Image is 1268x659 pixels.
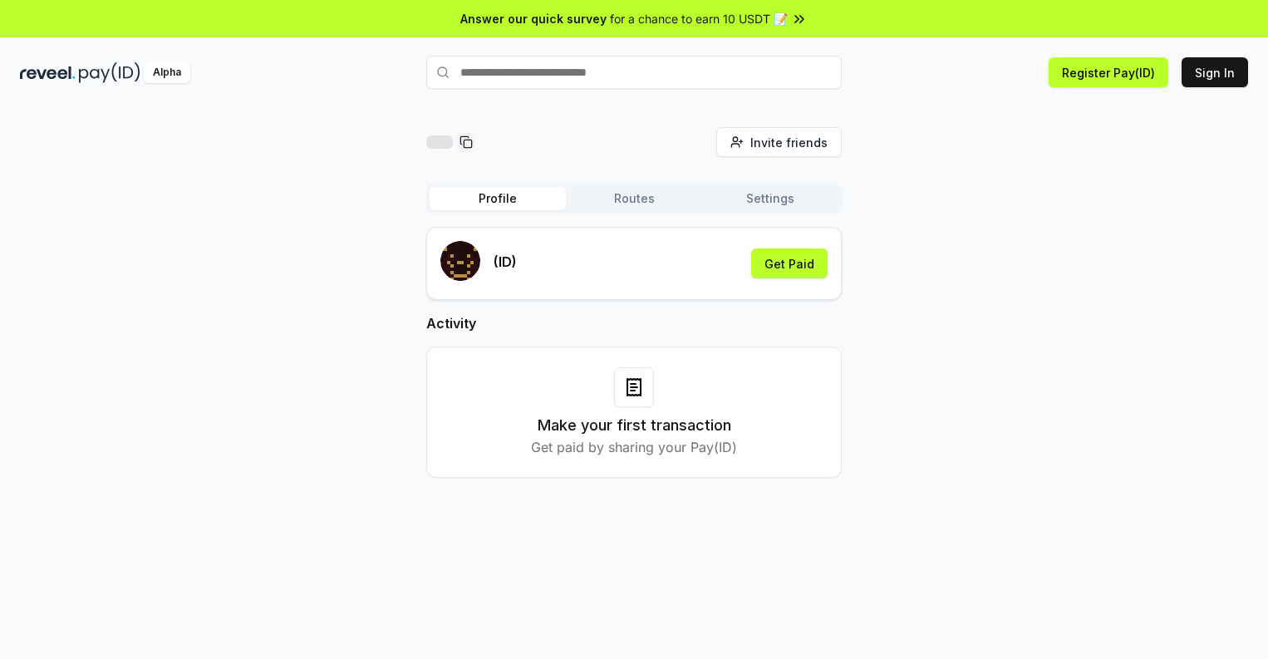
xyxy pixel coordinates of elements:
[538,414,731,437] h3: Make your first transaction
[20,62,76,83] img: reveel_dark
[610,10,788,27] span: for a chance to earn 10 USDT 📝
[460,10,607,27] span: Answer our quick survey
[750,134,828,151] span: Invite friends
[566,187,702,210] button: Routes
[494,252,517,272] p: (ID)
[531,437,737,457] p: Get paid by sharing your Pay(ID)
[1049,57,1168,87] button: Register Pay(ID)
[1182,57,1248,87] button: Sign In
[751,248,828,278] button: Get Paid
[144,62,190,83] div: Alpha
[426,313,842,333] h2: Activity
[430,187,566,210] button: Profile
[79,62,140,83] img: pay_id
[716,127,842,157] button: Invite friends
[702,187,838,210] button: Settings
